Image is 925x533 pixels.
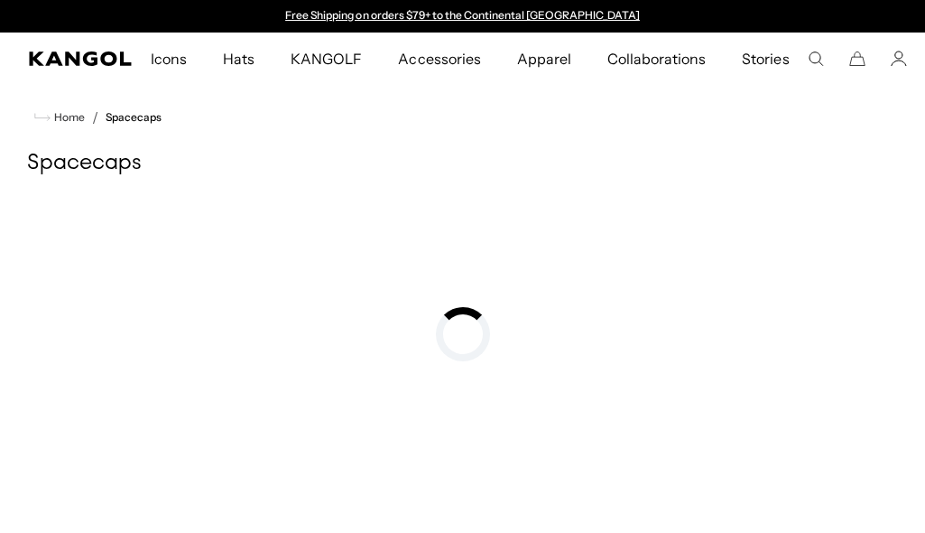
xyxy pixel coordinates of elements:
span: Collaborations [607,33,706,85]
a: Stories [724,33,807,85]
a: Apparel [499,33,589,85]
a: KANGOLF [273,33,380,85]
a: Spacecaps [106,111,162,124]
span: KANGOLF [291,33,362,85]
a: Free Shipping on orders $79+ to the Continental [GEOGRAPHIC_DATA] [285,8,640,22]
span: Home [51,111,85,124]
a: Hats [205,33,273,85]
span: Icons [151,33,187,85]
a: Account [891,51,907,67]
span: Apparel [517,33,571,85]
div: 1 of 2 [277,9,649,23]
summary: Search here [808,51,824,67]
a: Collaborations [589,33,724,85]
a: Icons [133,33,205,85]
div: Announcement [277,9,649,23]
a: Kangol [29,51,133,66]
span: Accessories [398,33,480,85]
slideshow-component: Announcement bar [277,9,649,23]
span: Stories [742,33,789,85]
li: / [85,107,98,128]
a: Accessories [380,33,498,85]
a: Home [34,109,85,126]
h1: Spacecaps [27,150,898,177]
button: Cart [849,51,865,67]
span: Hats [223,33,254,85]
